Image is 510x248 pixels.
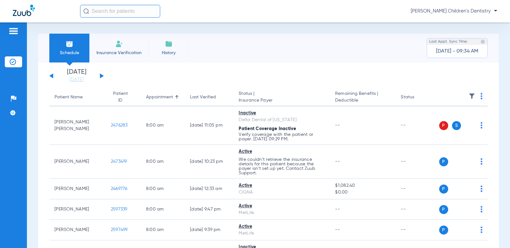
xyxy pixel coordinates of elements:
td: [PERSON_NAME] [PERSON_NAME] [49,106,106,145]
td: [DATE] 9:47 PM [185,199,234,220]
img: Zuub Logo [13,5,35,16]
span: 2469776 [111,186,128,191]
td: 8:00 AM [141,179,185,199]
div: Active [239,203,325,210]
div: Inactive [239,110,325,117]
td: -- [396,179,439,199]
li: [DATE] [57,69,96,83]
span: History [153,50,184,56]
td: -- [396,145,439,179]
td: 8:00 AM [141,145,185,179]
span: 2476283 [111,123,128,128]
span: [PERSON_NAME] Children's Dentistry [411,8,497,14]
div: Patient ID [111,90,136,104]
span: -- [335,123,340,128]
img: group-dot-blue.svg [481,122,482,128]
img: filter.svg [469,93,475,99]
span: Insurance Payer [239,97,325,104]
div: Active [239,182,325,189]
p: We couldn’t retrieve the insurance details for this patient because the payer isn’t set up yet. C... [239,157,325,175]
td: [DATE] 9:39 PM [185,220,234,240]
span: $1,082.40 [335,182,391,189]
div: MetLife [239,210,325,216]
span: Last Appt. Sync Time: [429,38,468,45]
td: -- [396,106,439,145]
th: Status [396,88,439,106]
div: Active [239,148,325,155]
td: -- [396,199,439,220]
div: Last Verified [190,94,228,101]
td: 8:00 AM [141,106,185,145]
span: -- [335,207,340,211]
span: 2597339 [111,207,128,211]
img: group-dot-blue.svg [481,93,482,99]
img: last sync help info [481,39,485,44]
a: [DATE] [57,77,96,83]
p: Verify coverage with the patient or payer. [DATE] 09:29 PM. [239,132,325,141]
div: MetLife [239,230,325,237]
span: $0.00 [335,189,391,196]
span: -- [335,159,340,164]
th: Remaining Benefits | [330,88,396,106]
td: [DATE] 12:33 AM [185,179,234,199]
div: Appointment [146,94,173,101]
img: group-dot-blue.svg [481,206,482,212]
iframe: Chat Widget [478,217,510,248]
span: 2473419 [111,159,127,164]
img: Manual Insurance Verification [115,40,123,48]
img: History [165,40,173,48]
td: [PERSON_NAME] [49,199,106,220]
div: Active [239,223,325,230]
div: Delta Dental of [US_STATE] [239,117,325,123]
span: Deductible [335,97,391,104]
div: Appointment [146,94,180,101]
span: 2597499 [111,227,128,232]
input: Search for patients [80,5,160,18]
td: [PERSON_NAME] [49,179,106,199]
span: -- [335,227,340,232]
span: P [439,226,448,235]
span: Patient Coverage Inactive [239,127,296,131]
img: Search Icon [83,8,89,14]
td: [DATE] 11:05 PM [185,106,234,145]
div: CIGNA [239,189,325,196]
span: P [439,121,448,130]
div: Patient Name [54,94,101,101]
td: [PERSON_NAME] [49,145,106,179]
td: 8:00 AM [141,199,185,220]
span: Insurance Verification [94,50,144,56]
img: group-dot-blue.svg [481,186,482,192]
img: group-dot-blue.svg [481,158,482,165]
img: hamburger-icon [8,27,19,35]
th: Status | [234,88,330,106]
div: Patient ID [111,90,130,104]
span: P [439,185,448,194]
td: -- [396,220,439,240]
span: P [439,205,448,214]
span: S [452,121,461,130]
span: [DATE] - 09:34 AM [436,48,478,54]
td: [PERSON_NAME] [49,220,106,240]
td: [DATE] 10:23 PM [185,145,234,179]
div: Patient Name [54,94,83,101]
img: Schedule [66,40,73,48]
div: Last Verified [190,94,216,101]
span: P [439,157,448,166]
td: 8:00 AM [141,220,185,240]
span: Schedule [54,50,85,56]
